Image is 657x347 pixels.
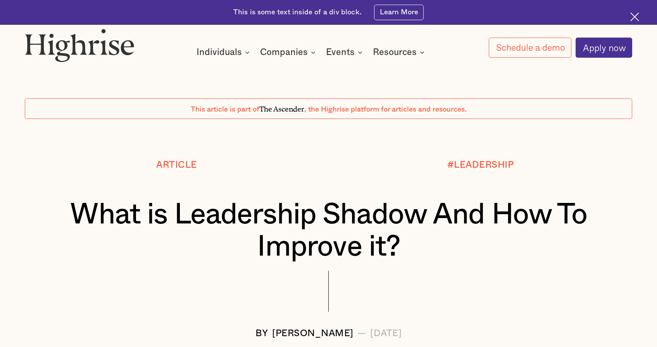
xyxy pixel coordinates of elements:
[50,199,607,263] h1: What is Leadership Shadow And How To Improve it?
[197,48,242,57] div: Individuals
[255,328,268,338] div: BY
[373,48,417,57] div: Resources
[259,103,304,112] span: The Ascender
[357,328,366,338] div: —
[260,48,308,57] div: Companies
[326,48,355,57] div: Events
[374,5,424,20] a: Learn More
[370,328,402,338] div: [DATE]
[326,48,365,57] div: Events
[630,12,639,21] img: Cross icon
[197,48,252,57] div: Individuals
[191,106,259,113] span: This article is part of
[260,48,318,57] div: Companies
[233,7,362,17] div: This is some text inside of a div block.
[304,106,467,113] span: , the Highrise platform for articles and resources.
[489,38,571,57] a: Schedule a demo
[447,160,514,170] div: #LEADERSHIP
[156,160,197,170] div: Article
[373,48,427,57] div: Resources
[25,29,135,62] img: Highrise logo
[272,328,354,338] div: [PERSON_NAME]
[576,38,632,58] a: Apply now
